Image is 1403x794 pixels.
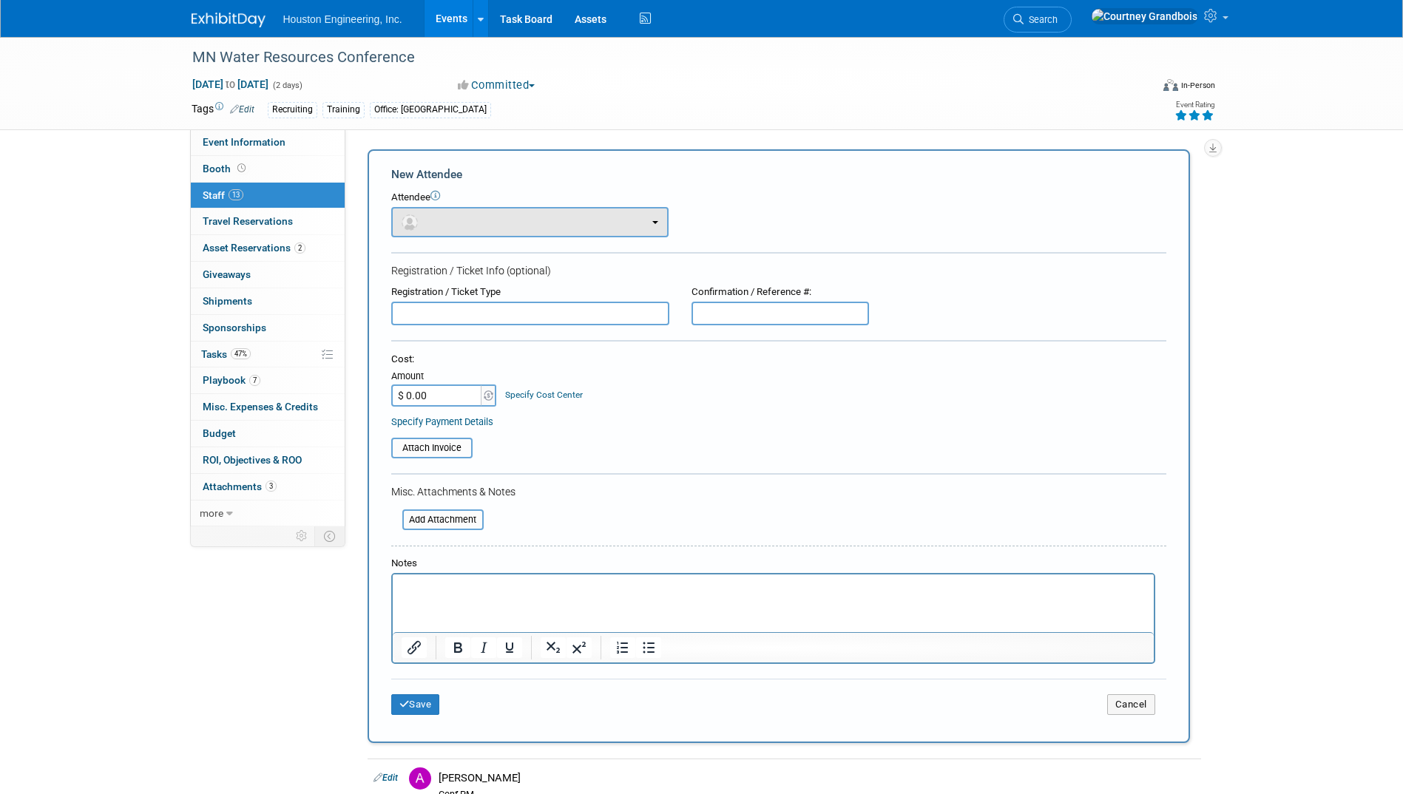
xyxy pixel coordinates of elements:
[230,104,254,115] a: Edit
[1091,8,1198,24] img: Courtney Grandbois
[445,637,470,658] button: Bold
[266,481,277,492] span: 3
[1004,7,1072,33] a: Search
[373,773,398,783] a: Edit
[453,78,541,93] button: Committed
[191,394,345,420] a: Misc. Expenses & Credits
[1174,101,1214,109] div: Event Rating
[402,637,427,658] button: Insert/edit link
[203,215,293,227] span: Travel Reservations
[191,315,345,341] a: Sponsorships
[191,183,345,208] a: Staff13
[203,427,236,439] span: Budget
[505,390,583,400] a: Specify Cost Center
[192,101,254,118] td: Tags
[187,44,1129,71] div: MN Water Resources Conference
[391,166,1166,183] div: New Attendee
[439,771,1195,785] div: [PERSON_NAME]
[203,295,252,307] span: Shipments
[391,694,440,715] button: Save
[268,102,317,118] div: Recruiting
[191,288,345,314] a: Shipments
[200,507,223,519] span: more
[192,13,266,27] img: ExhibitDay
[203,481,277,492] span: Attachments
[497,637,522,658] button: Underline
[191,156,345,182] a: Booth
[191,262,345,288] a: Giveaways
[231,348,251,359] span: 47%
[1180,80,1215,91] div: In-Person
[191,367,345,393] a: Playbook7
[322,102,365,118] div: Training
[203,136,285,148] span: Event Information
[271,81,302,90] span: (2 days)
[203,374,260,386] span: Playbook
[223,78,237,90] span: to
[636,637,661,658] button: Bullet list
[1024,14,1058,25] span: Search
[203,322,266,333] span: Sponsorships
[391,416,493,427] a: Specify Payment Details
[391,263,1166,278] div: Registration / Ticket Info (optional)
[391,370,498,384] div: Amount
[391,353,1166,367] div: Cost:
[393,574,1154,632] iframe: Rich Text Area
[191,235,345,261] a: Asset Reservations2
[314,526,345,546] td: Toggle Event Tabs
[191,421,345,447] a: Budget
[203,401,318,413] span: Misc. Expenses & Credits
[391,191,1166,205] div: Attendee
[229,189,243,200] span: 13
[234,163,249,174] span: Booth not reserved yet
[289,526,315,546] td: Personalize Event Tab Strip
[191,501,345,526] a: more
[203,454,302,466] span: ROI, Objectives & ROO
[191,208,345,234] a: Travel Reservations
[294,242,305,254] span: 2
[370,102,491,118] div: Office: [GEOGRAPHIC_DATA]
[541,637,566,658] button: Subscript
[201,348,251,360] span: Tasks
[391,557,1155,571] div: Notes
[203,163,249,174] span: Booth
[610,637,635,658] button: Numbered list
[191,447,345,473] a: ROI, Objectives & ROO
[692,285,869,299] div: Confirmation / Reference #:
[191,129,345,155] a: Event Information
[191,342,345,367] a: Tasks47%
[283,13,402,25] span: Houston Engineering, Inc.
[409,767,431,790] img: A.jpg
[471,637,496,658] button: Italic
[391,285,669,299] div: Registration / Ticket Type
[203,268,251,280] span: Giveaways
[1064,77,1216,99] div: Event Format
[1163,79,1178,91] img: Format-Inperson.png
[249,375,260,386] span: 7
[203,242,305,254] span: Asset Reservations
[391,484,1166,499] div: Misc. Attachments & Notes
[567,637,592,658] button: Superscript
[203,189,243,201] span: Staff
[191,474,345,500] a: Attachments3
[192,78,269,91] span: [DATE] [DATE]
[1107,694,1155,715] button: Cancel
